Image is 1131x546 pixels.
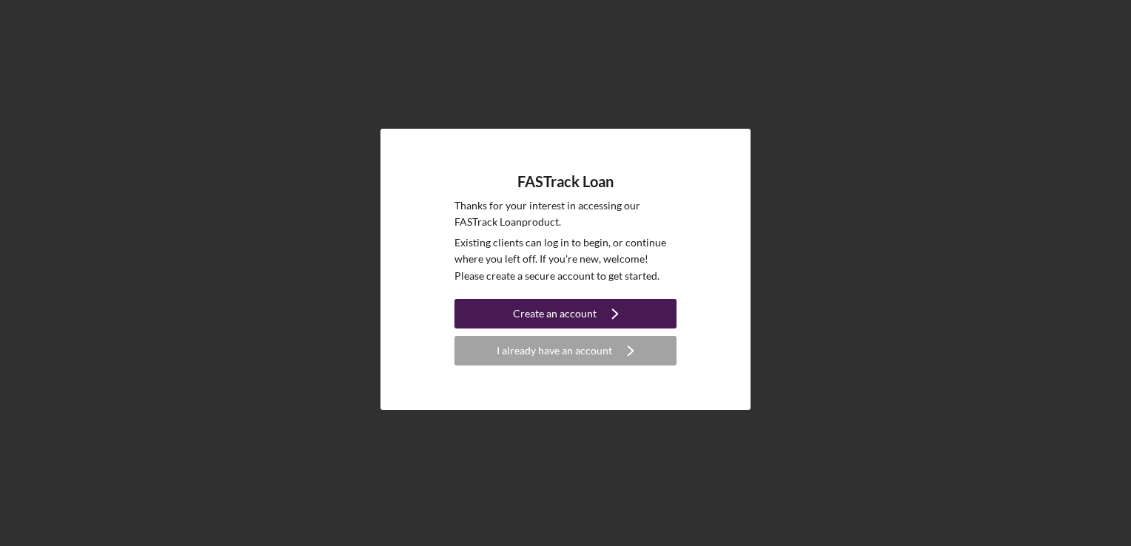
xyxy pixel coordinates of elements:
div: Create an account [513,299,597,328]
a: Create an account [454,299,677,332]
p: Thanks for your interest in accessing our FASTrack Loan product. [454,198,677,231]
button: I already have an account [454,336,677,365]
h4: FASTrack Loan [517,173,614,190]
div: I already have an account [497,336,612,365]
button: Create an account [454,299,677,328]
p: Existing clients can log in to begin, or continue where you left off. If you're new, welcome! Ple... [454,235,677,284]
